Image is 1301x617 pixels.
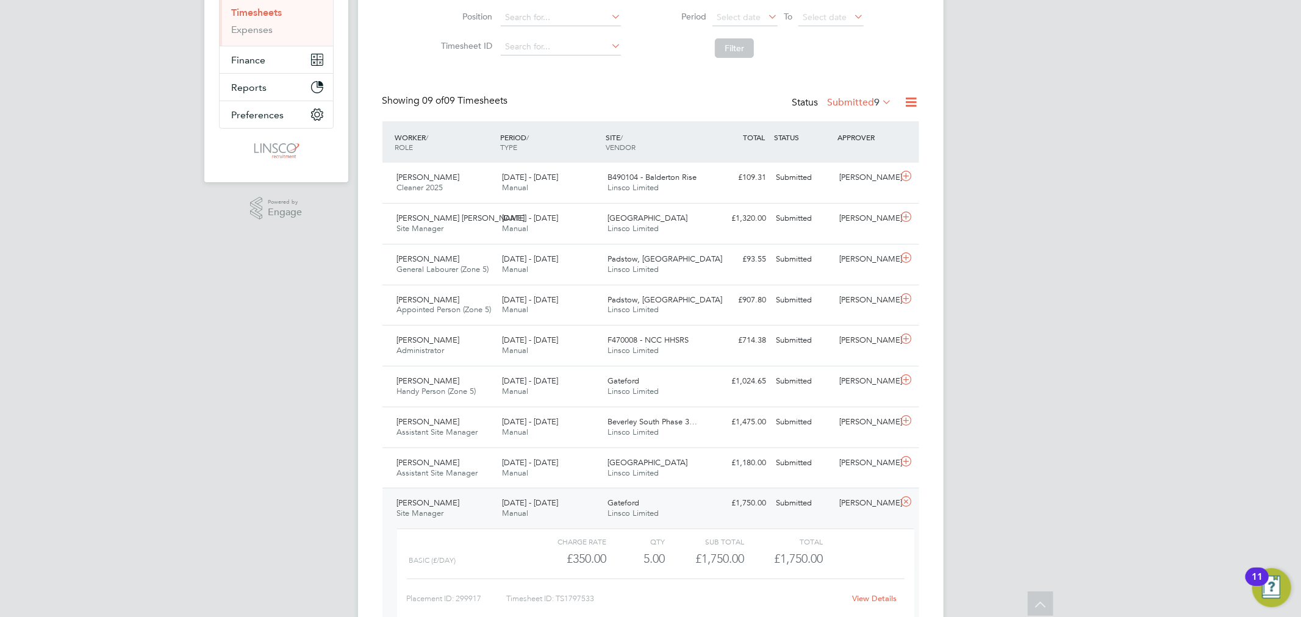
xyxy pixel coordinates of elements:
span: Select date [717,12,761,23]
div: Submitted [772,493,835,513]
div: [PERSON_NAME] [834,249,898,269]
label: Submitted [828,96,892,109]
div: £1,024.65 [708,371,772,391]
div: STATUS [772,126,835,148]
div: [PERSON_NAME] [834,209,898,229]
span: Administrator [397,345,445,355]
span: Linsco Limited [607,345,659,355]
span: VENDOR [606,142,636,152]
span: Manual [502,386,528,396]
button: Preferences [220,101,333,128]
div: [PERSON_NAME] [834,371,898,391]
div: 11 [1252,577,1263,593]
span: [PERSON_NAME] [397,254,460,264]
span: ROLE [395,142,414,152]
span: Manual [502,345,528,355]
a: Timesheets [232,7,282,18]
div: Submitted [772,168,835,188]
img: linsco-logo-retina.png [251,141,301,160]
span: [GEOGRAPHIC_DATA] [607,457,687,468]
span: [PERSON_NAME] [PERSON_NAME] [397,213,525,223]
div: 5.00 [606,549,665,569]
input: Search for... [501,38,621,55]
div: £1,750.00 [665,549,744,569]
div: [PERSON_NAME] [834,493,898,513]
span: Handy Person (Zone 5) [397,386,476,396]
span: [PERSON_NAME] [397,498,460,508]
div: Showing [382,95,511,107]
span: Manual [502,508,528,518]
div: £1,475.00 [708,412,772,432]
div: £1,750.00 [708,493,772,513]
div: Submitted [772,290,835,310]
label: Timesheet ID [437,40,492,51]
div: £109.31 [708,168,772,188]
div: Charge rate [527,534,606,549]
span: Padstow, [GEOGRAPHIC_DATA] [607,294,722,305]
span: F470008 - NCC HHSRS [607,335,689,345]
span: [DATE] - [DATE] [502,254,558,264]
span: TOTAL [744,132,765,142]
div: £714.38 [708,330,772,351]
label: Position [437,11,492,22]
div: Submitted [772,453,835,473]
span: Assistant Site Manager [397,468,478,478]
span: 09 of [423,95,445,107]
label: Period [651,11,706,22]
span: Powered by [268,197,302,207]
a: Expenses [232,24,273,35]
div: Total [744,534,823,549]
span: / [526,132,529,142]
span: 09 Timesheets [423,95,508,107]
div: SITE [603,126,708,158]
span: Site Manager [397,223,444,234]
span: B490104 - Balderton Rise [607,172,697,182]
div: Submitted [772,330,835,351]
span: £1,750.00 [774,551,823,566]
span: [DATE] - [DATE] [502,335,558,345]
span: [DATE] - [DATE] [502,294,558,305]
span: Padstow, [GEOGRAPHIC_DATA] [607,254,722,264]
span: Linsco Limited [607,304,659,315]
span: Preferences [232,109,284,121]
a: View Details [852,593,897,604]
div: Timesheet ID: TS1797533 [506,589,845,608]
span: Linsco Limited [607,508,659,518]
div: £1,320.00 [708,209,772,229]
span: To [780,9,796,24]
span: Select date [803,12,847,23]
span: [GEOGRAPHIC_DATA] [607,213,687,223]
div: £1,180.00 [708,453,772,473]
button: Finance [220,46,333,73]
span: Gateford [607,376,639,386]
div: PERIOD [497,126,603,158]
div: QTY [606,534,665,549]
div: Status [792,95,895,112]
span: Beverley South Phase 3… [607,416,697,427]
span: Appointed Person (Zone 5) [397,304,492,315]
span: Linsco Limited [607,182,659,193]
span: [DATE] - [DATE] [502,498,558,508]
span: [DATE] - [DATE] [502,457,558,468]
span: [DATE] - [DATE] [502,172,558,182]
span: Manual [502,427,528,437]
div: Submitted [772,412,835,432]
span: Basic (£/day) [409,556,456,565]
div: [PERSON_NAME] [834,290,898,310]
span: Linsco Limited [607,223,659,234]
span: Gateford [607,498,639,508]
span: Manual [502,182,528,193]
div: Placement ID: 299917 [407,589,506,608]
span: Linsco Limited [607,386,659,396]
div: Submitted [772,249,835,269]
span: [DATE] - [DATE] [502,376,558,386]
span: [PERSON_NAME] [397,294,460,305]
div: £93.55 [708,249,772,269]
div: Sub Total [665,534,744,549]
span: Reports [232,82,267,93]
a: Powered byEngage [250,197,302,220]
span: Cleaner 2025 [397,182,443,193]
div: APPROVER [834,126,898,148]
span: [PERSON_NAME] [397,457,460,468]
span: / [620,132,623,142]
